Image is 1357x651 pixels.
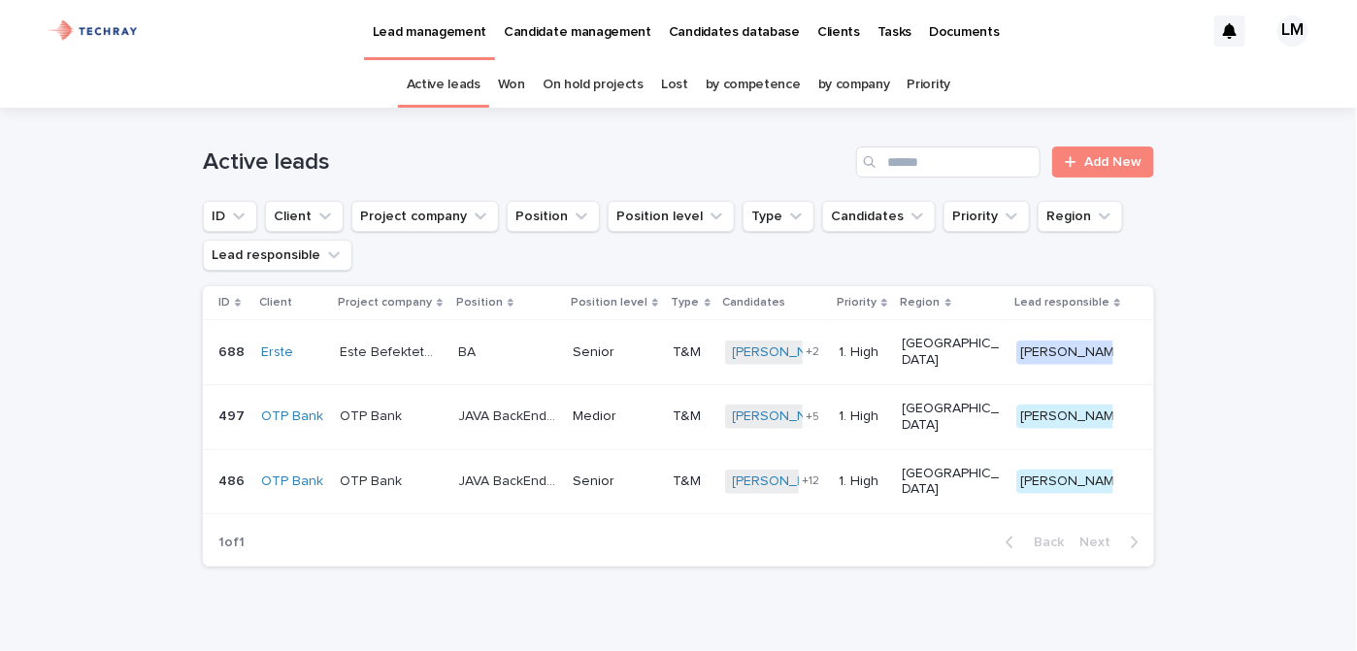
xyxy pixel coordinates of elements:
[1016,470,1130,494] div: [PERSON_NAME]
[203,320,1154,385] tr: 688688 Erste Este Befektetési Zrt.Este Befektetési Zrt. BABA SeniorT&M[PERSON_NAME] +21. High[GEO...
[338,292,432,313] p: Project company
[837,292,877,313] p: Priority
[456,292,503,313] p: Position
[573,473,658,490] p: Senior
[1277,16,1308,47] div: LM
[1072,534,1154,551] button: Next
[203,449,1154,514] tr: 486486 OTP Bank OTP BankOTP Bank JAVA BackEnd seniorJAVA BackEnd senior SeniorT&M[PERSON_NAME] +1...
[807,411,820,423] span: + 5
[839,473,886,490] p: 1. High
[807,346,820,358] span: + 2
[340,405,406,425] p: OTP Bank
[822,201,936,232] button: Candidates
[203,384,1154,449] tr: 497497 OTP Bank OTP BankOTP Bank JAVA BackEnd fejlesztő mediorJAVA BackEnd fejlesztő medior Medio...
[498,62,525,108] a: Won
[990,534,1072,551] button: Back
[458,470,559,490] p: JAVA BackEnd senior
[573,344,658,361] p: Senior
[818,62,890,108] a: by company
[943,201,1030,232] button: Priority
[903,466,1000,499] p: [GEOGRAPHIC_DATA]
[458,341,480,361] p: BA
[903,401,1000,434] p: [GEOGRAPHIC_DATA]
[261,344,293,361] a: Erste
[407,62,480,108] a: Active leads
[672,292,700,313] p: Type
[1022,536,1064,549] span: Back
[340,341,441,361] p: Este Befektetési Zrt.
[218,341,248,361] p: 688
[203,201,257,232] button: ID
[458,405,559,425] p: JAVA BackEnd fejlesztő medior
[1016,341,1130,365] div: [PERSON_NAME]
[839,408,886,425] p: 1. High
[674,344,710,361] p: T&M
[571,292,647,313] p: Position level
[203,519,260,567] p: 1 of 1
[733,408,858,425] a: [PERSON_NAME] (2)
[218,470,248,490] p: 486
[839,344,886,361] p: 1. High
[265,201,344,232] button: Client
[1052,146,1154,178] a: Add New
[259,292,292,313] p: Client
[218,405,248,425] p: 497
[507,201,600,232] button: Position
[903,336,1000,369] p: [GEOGRAPHIC_DATA]
[340,470,406,490] p: OTP Bank
[733,473,839,490] a: [PERSON_NAME]
[723,292,786,313] p: Candidates
[608,201,735,232] button: Position level
[908,62,951,108] a: Priority
[203,148,848,177] h1: Active leads
[856,146,1041,178] input: Search
[1084,155,1142,169] span: Add New
[706,62,801,108] a: by competence
[203,240,352,271] button: Lead responsible
[803,475,820,487] span: + 12
[261,408,323,425] a: OTP Bank
[543,62,644,108] a: On hold projects
[1016,405,1130,429] div: [PERSON_NAME]
[674,408,710,425] p: T&M
[39,12,147,50] img: xG6Muz3VQV2JDbePcW7p
[674,473,710,490] p: T&M
[1079,536,1122,549] span: Next
[218,292,230,313] p: ID
[733,344,839,361] a: [PERSON_NAME]
[351,201,499,232] button: Project company
[743,201,814,232] button: Type
[261,473,323,490] a: OTP Bank
[1038,201,1123,232] button: Region
[901,292,941,313] p: Region
[661,62,688,108] a: Lost
[573,408,658,425] p: Medior
[1014,292,1109,313] p: Lead responsible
